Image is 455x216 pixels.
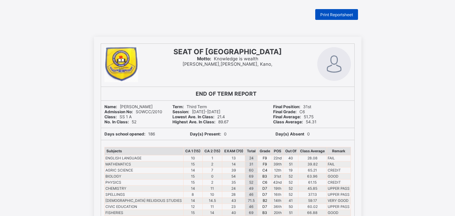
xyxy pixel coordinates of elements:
[184,147,203,155] th: CA 1 (15)
[184,161,203,167] td: 15
[104,204,184,210] td: CIVIC EDUCATION
[273,109,305,114] span: C6
[283,192,298,198] td: 52
[272,147,283,155] th: POS
[104,131,145,136] b: Days school opened:
[190,131,227,136] span: 0
[202,155,222,161] td: 1
[222,147,245,155] th: EXAM (70)
[283,147,298,155] th: Out Of
[298,161,327,167] td: 39.82
[245,210,258,216] td: 69
[298,186,327,192] td: 45.85
[272,174,283,180] td: 31st
[190,131,221,136] b: Day(s) Present:
[258,204,272,210] td: D7
[298,155,327,161] td: 28.08
[258,161,272,167] td: F9
[202,180,222,186] td: 2
[184,155,203,161] td: 10
[183,61,272,67] span: [PERSON_NAME],[PERSON_NAME], Kano,
[184,180,203,186] td: 15
[273,109,297,114] b: Final Grade:
[222,186,245,192] td: 24
[245,174,258,180] td: 69
[283,155,298,161] td: 40
[104,155,184,161] td: ENGLISH LANGUAGE
[245,161,258,167] td: 31
[196,90,257,97] b: END OF TERM REPORT
[104,174,184,180] td: BIOLOGY
[327,186,351,192] td: UPPER PASS
[298,167,327,174] td: 65.21
[245,192,258,198] td: 46
[283,198,298,204] td: 41
[197,56,211,61] b: Motto:
[104,180,184,186] td: PHYSICS
[275,131,310,136] span: 0
[222,155,245,161] td: 13
[327,161,351,167] td: FAIL
[272,155,283,161] td: 22nd
[104,161,184,167] td: MATHEMATICS
[273,114,314,119] span: 51.75
[298,147,327,155] th: Class Average
[172,104,184,109] b: Term:
[104,147,184,155] th: Subjects
[202,147,222,155] th: CA 2 (15)
[104,119,129,124] b: No. In Class:
[222,198,245,204] td: 43
[202,198,222,204] td: 14.5
[245,204,258,210] td: 46
[273,104,311,109] span: 31st
[283,167,298,174] td: 19
[104,109,162,114] span: SOWCC/2010
[245,198,258,204] td: 71.5
[283,161,298,167] td: 51
[184,198,203,204] td: 14
[272,198,283,204] td: 14th
[327,198,351,204] td: VERY GOOD
[298,210,327,216] td: 66.88
[273,114,301,119] b: Final Average:
[283,186,298,192] td: 52
[258,186,272,192] td: D7
[222,204,245,210] td: 23
[202,210,222,216] td: 14
[273,104,300,109] b: Final Position:
[245,167,258,174] td: 60
[172,114,215,119] b: Lowest Ave. In Class:
[104,198,184,204] td: [DEMOGRAPHIC_DATA] RELIGIOUS STUDIES
[298,204,327,210] td: 60.02
[272,167,283,174] td: 12th
[327,180,351,186] td: CREDIT
[104,104,153,109] span: [PERSON_NAME]
[272,161,283,167] td: 39th
[327,147,351,155] th: Remark
[283,204,298,210] td: 50
[283,210,298,216] td: 51
[245,155,258,161] td: 24
[172,109,189,114] b: Session:
[104,109,133,114] b: Admission No:
[184,192,203,198] td: 8
[104,104,117,109] b: Name:
[320,12,353,17] span: Print Reportsheet
[272,180,283,186] td: 42nd
[258,198,272,204] td: B2
[272,204,283,210] td: 36th
[283,180,298,186] td: 52
[327,210,351,216] td: GOOD
[272,186,283,192] td: 19th
[283,174,298,180] td: 52
[258,167,272,174] td: C4
[202,174,222,180] td: 0
[202,186,222,192] td: 11
[104,210,184,216] td: FISHERIES
[222,167,245,174] td: 39
[222,180,245,186] td: 35
[327,174,351,180] td: GOOD
[202,167,222,174] td: 7
[222,174,245,180] td: 54
[104,131,155,136] span: 186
